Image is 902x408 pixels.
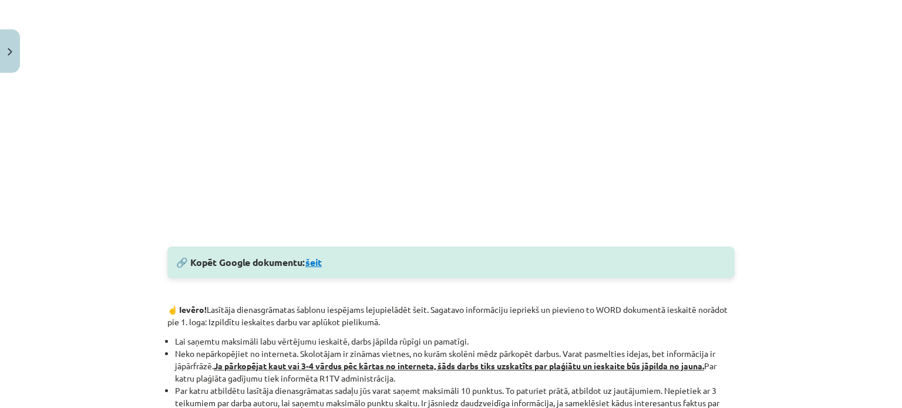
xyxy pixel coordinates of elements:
[214,360,704,371] strong: Ja pārkopējat kaut vai 3-4 vārdus pēc kārtas no interneta, šāds darbs tiks uzskatīts par plaģiātu...
[167,304,207,315] strong: ☝️ Ievēro!
[175,348,735,385] li: Neko nepārkopējiet no interneta. Skolotājam ir zināmas vietnes, no kurām skolēni mēdz pārkopēt da...
[8,48,12,56] img: icon-close-lesson-0947bae3869378f0d4975bcd49f059093ad1ed9edebbc8119c70593378902aed.svg
[167,247,735,278] div: 🔗 Kopēt Google dokumentu:
[305,256,322,268] a: šeit
[175,335,735,348] li: Lai saņemtu maksimāli labu vērtējumu ieskaitē, darbs jāpilda rūpīgi un pamatīgi.
[167,304,735,328] p: Lasītāja dienasgrāmatas šablonu iespējams lejupielādēt šeit. Sagatavo informāciju iepriekš un pie...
